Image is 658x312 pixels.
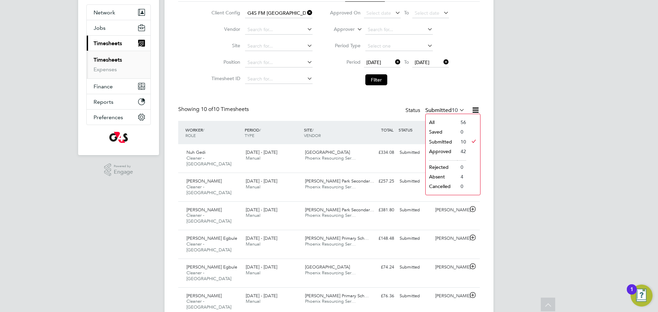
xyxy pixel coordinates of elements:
span: Timesheets [94,40,122,47]
a: Powered byEngage [104,163,133,176]
li: 0 [457,162,466,172]
span: Phoenix Resourcing Ser… [305,155,356,161]
button: Finance [87,79,150,94]
li: 4 [457,172,466,182]
label: Period Type [330,42,361,49]
div: PERIOD [243,124,302,141]
span: Manual [246,298,260,304]
div: £74.24 [361,262,397,273]
span: [PERSON_NAME] Primary Sch… [305,293,369,299]
li: 56 [457,117,466,127]
span: Network [94,9,115,16]
img: g4s-logo-retina.png [109,132,128,143]
input: Search for... [245,9,313,18]
span: TYPE [245,133,254,138]
span: To [402,58,411,66]
div: 1 [630,289,633,298]
span: Cleaner - [GEOGRAPHIC_DATA] [186,241,231,253]
span: [DATE] - [DATE] [246,264,277,270]
li: 42 [457,147,466,156]
div: Submitted [397,147,432,158]
div: Submitted [397,233,432,244]
span: Cleaner - [GEOGRAPHIC_DATA] [186,270,231,282]
input: Search for... [245,41,313,51]
span: Select date [415,10,439,16]
div: SITE [302,124,362,141]
li: 10 [457,137,466,147]
li: Approved [426,147,457,156]
span: [PERSON_NAME] [186,207,222,213]
div: [PERSON_NAME] [432,204,468,216]
label: Site [209,42,240,49]
span: Jobs [94,25,106,31]
div: £76.36 [361,290,397,302]
div: Status [405,106,466,115]
span: [DATE] - [DATE] [246,207,277,213]
span: / [259,127,261,133]
label: Client Config [209,10,240,16]
span: Powered by [114,163,133,169]
div: £148.48 [361,233,397,244]
span: / [203,127,204,133]
label: Period [330,59,361,65]
span: 10 of [201,106,213,113]
label: Submitted [425,107,465,114]
li: 0 [457,127,466,137]
span: Reports [94,99,113,105]
div: Showing [178,106,250,113]
span: [PERSON_NAME] [186,293,222,299]
span: [DATE] [415,59,429,65]
span: [PERSON_NAME] [186,178,222,184]
span: Manual [246,270,260,276]
div: £257.25 [361,176,397,187]
input: Search for... [245,58,313,67]
label: Vendor [209,26,240,32]
div: [PERSON_NAME] [432,290,468,302]
button: Timesheets [87,36,150,51]
span: 10 [452,107,458,114]
span: [DATE] [366,59,381,65]
span: Phoenix Resourcing Ser… [305,241,356,247]
span: Nuh Gedi [186,149,206,155]
a: Expenses [94,66,117,73]
span: Cleaner - [GEOGRAPHIC_DATA] [186,184,231,196]
label: Approver [324,26,355,33]
span: [PERSON_NAME] Egbule [186,235,237,241]
button: Preferences [87,110,150,125]
span: Phoenix Resourcing Ser… [305,270,356,276]
li: Absent [426,172,457,182]
li: Submitted [426,137,457,147]
div: Submitted [397,290,432,302]
span: [DATE] - [DATE] [246,293,277,299]
span: 10 Timesheets [201,106,249,113]
div: £381.80 [361,204,397,216]
span: Cleaner - [GEOGRAPHIC_DATA] [186,298,231,310]
label: Approved On [330,10,361,16]
li: All [426,117,457,127]
button: Open Resource Center, 1 new notification [631,285,653,307]
button: Jobs [87,20,150,35]
button: Filter [365,74,387,85]
input: Search for... [245,74,313,84]
span: VENDOR [304,133,321,138]
a: Go to home page [86,132,151,143]
span: Cleaner - [GEOGRAPHIC_DATA] [186,212,231,224]
li: 0 [457,182,466,191]
li: Saved [426,127,457,137]
span: Select date [366,10,391,16]
span: Manual [246,212,260,218]
div: [PERSON_NAME] [432,233,468,244]
li: Cancelled [426,182,457,191]
button: Reports [87,94,150,109]
span: Preferences [94,114,123,121]
div: [PERSON_NAME] [432,262,468,273]
div: Submitted [397,262,432,273]
input: Search for... [365,25,433,35]
button: Network [87,5,150,20]
span: / [312,127,314,133]
span: Phoenix Resourcing Ser… [305,212,356,218]
input: Select one [365,41,433,51]
span: ROLE [185,133,196,138]
div: STATUS [397,124,432,136]
span: [DATE] - [DATE] [246,149,277,155]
